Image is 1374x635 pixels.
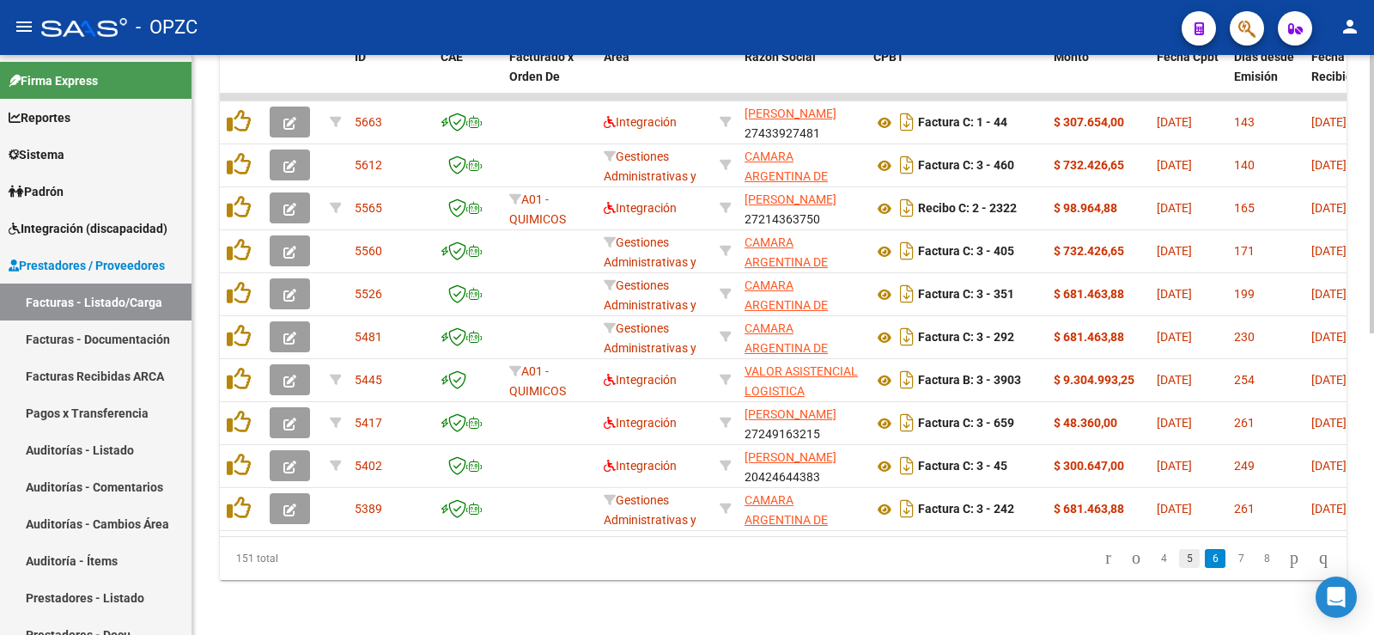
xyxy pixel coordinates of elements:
mat-icon: menu [14,16,34,37]
div: 27433927481 [745,104,860,140]
a: 4 [1153,549,1174,568]
i: Descargar documento [896,495,918,522]
strong: Factura C: 3 - 460 [918,159,1014,173]
span: [PERSON_NAME] [745,450,836,464]
div: 151 total [220,537,442,580]
span: 143 [1234,115,1255,129]
span: 261 [1234,416,1255,430]
span: [DATE] [1311,158,1347,172]
div: 30716109972 [745,233,860,269]
span: [PERSON_NAME] [745,407,836,421]
span: 199 [1234,287,1255,301]
span: [DATE] [1157,287,1192,301]
a: 6 [1205,549,1225,568]
strong: Factura C: 3 - 242 [918,503,1014,516]
datatable-header-cell: ID [348,39,434,114]
span: [DATE] [1157,158,1192,172]
div: 30716109972 [745,319,860,355]
span: Integración [604,416,677,430]
span: Días desde Emisión [1234,50,1294,83]
strong: $ 681.463,88 [1054,287,1124,301]
i: Descargar documento [896,194,918,222]
i: Descargar documento [896,151,918,179]
span: [DATE] [1157,459,1192,473]
span: Integración [604,459,677,473]
span: [PERSON_NAME] [745,107,836,120]
strong: $ 98.964,88 [1054,201,1117,215]
span: 5526 [355,287,382,301]
li: page 7 [1228,544,1254,573]
datatable-header-cell: Razón Social [738,39,866,114]
i: Descargar documento [896,323,918,351]
span: Area [604,50,629,64]
i: Descargar documento [896,452,918,479]
span: ID [355,50,366,64]
span: 5389 [355,502,382,516]
span: 5417 [355,416,382,430]
span: Padrón [9,182,64,201]
div: 30716109972 [745,147,860,183]
strong: Factura C: 3 - 45 [918,460,1007,473]
span: CAMARA ARGENTINA DE DESARROLLADORES DE SOFTWARE INDEPENDIENTES [745,278,857,370]
a: go to previous page [1124,549,1148,568]
span: 5560 [355,244,382,258]
span: 5612 [355,158,382,172]
a: go to last page [1311,549,1335,568]
strong: $ 681.463,88 [1054,330,1124,344]
li: page 4 [1151,544,1176,573]
span: [DATE] [1157,416,1192,430]
strong: Factura B: 3 - 3903 [918,374,1021,388]
div: 27249163215 [745,405,860,441]
strong: $ 48.360,00 [1054,416,1117,430]
span: Integración [604,115,677,129]
span: - OPZC [136,9,198,46]
span: CAMARA ARGENTINA DE DESARROLLADORES DE SOFTWARE INDEPENDIENTES [745,321,857,413]
span: 5445 [355,373,382,387]
span: Facturado x Orden De [509,50,574,83]
span: 5481 [355,330,382,344]
span: Integración (discapacidad) [9,219,167,238]
span: 5663 [355,115,382,129]
datatable-header-cell: CPBT [866,39,1047,114]
span: 5565 [355,201,382,215]
span: Gestiones Administrativas y Otros [604,150,696,203]
datatable-header-cell: CAE [434,39,502,114]
span: Gestiones Administrativas y Otros [604,235,696,289]
i: Descargar documento [896,108,918,136]
span: A01 - QUIMICOS [509,364,566,398]
span: VALOR ASISTENCIAL LOGISTICA URUGUAYO ARGENTINA SA [745,364,858,437]
span: Sistema [9,145,64,164]
a: 5 [1179,549,1200,568]
span: CAE [441,50,463,64]
datatable-header-cell: Facturado x Orden De [502,39,597,114]
span: [DATE] [1311,416,1347,430]
div: 30712207732 [745,362,860,398]
span: [DATE] [1311,201,1347,215]
span: Integración [604,373,677,387]
mat-icon: person [1340,16,1360,37]
datatable-header-cell: Monto [1047,39,1150,114]
li: page 5 [1176,544,1202,573]
datatable-header-cell: Area [597,39,713,114]
span: 171 [1234,244,1255,258]
span: Gestiones Administrativas y Otros [604,493,696,546]
span: Fecha Recibido [1311,50,1359,83]
span: 249 [1234,459,1255,473]
strong: $ 732.426,65 [1054,244,1124,258]
i: Descargar documento [896,237,918,265]
span: [DATE] [1157,373,1192,387]
strong: $ 732.426,65 [1054,158,1124,172]
span: [DATE] [1311,115,1347,129]
strong: Factura C: 3 - 351 [918,288,1014,302]
span: [DATE] [1311,459,1347,473]
div: 20424644383 [745,448,860,484]
span: CPBT [873,50,904,64]
span: [DATE] [1311,330,1347,344]
span: [DATE] [1311,502,1347,516]
a: go to first page [1097,549,1119,568]
span: [DATE] [1157,201,1192,215]
span: 261 [1234,502,1255,516]
span: CAMARA ARGENTINA DE DESARROLLADORES DE SOFTWARE INDEPENDIENTES [745,235,857,327]
i: Descargar documento [896,409,918,437]
span: Prestadores / Proveedores [9,256,165,275]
